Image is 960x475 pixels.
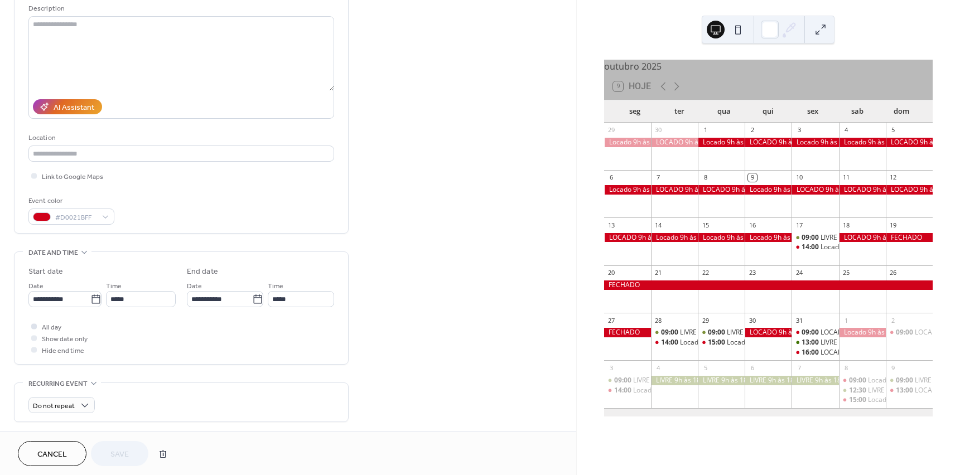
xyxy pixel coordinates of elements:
div: 2 [748,126,756,134]
div: Locado 14h às 18h [821,243,879,252]
span: 09:00 [849,376,868,385]
div: Locado 14h às 18h [604,386,651,395]
div: LOCADO 9h às 18h [839,233,886,243]
div: Locado 14h às 18h [792,243,838,252]
div: Locado 15h às 17h [868,395,926,405]
div: Locado 15h às 17h [839,395,886,405]
div: LOCADO 9h às 18h [651,185,698,195]
span: Hide end time [42,345,84,357]
span: 09:00 [661,328,680,337]
div: LIVRE 13h às 15h [792,338,838,347]
span: 15:00 [849,395,868,405]
span: 09:00 [614,376,633,385]
div: 28 [654,316,663,324]
div: qui [746,100,790,123]
div: 6 [748,363,756,372]
div: Locado 9h às 18h [698,233,745,243]
div: Locado 9h às 12h [868,376,922,385]
div: LOCADO 9h às 18h [886,138,933,147]
div: Locado 9h às 12h [839,376,886,385]
div: LOCADO 9h às 18h [886,185,933,195]
div: 9 [748,173,756,182]
button: Cancel [18,441,86,466]
div: 24 [795,269,803,277]
div: 4 [654,363,663,372]
div: 12 [889,173,898,182]
div: FECHADO [886,233,933,243]
div: 25 [842,269,851,277]
div: sab [835,100,880,123]
div: 3 [795,126,803,134]
span: 13:00 [802,338,821,347]
span: 14:00 [661,338,680,347]
div: LOCADO 9h às 18h [839,185,886,195]
div: Locado 9h às 18h [698,138,745,147]
div: qua [702,100,746,123]
div: LOCADO 9h às 11h [886,328,933,337]
div: 27 [607,316,616,324]
div: seg [613,100,658,123]
div: LIVRE 9h às 13h [792,233,838,243]
div: FECHADO [604,280,933,290]
div: LOCADO 9h às 18h [745,328,792,337]
div: 19 [889,221,898,229]
div: 2 [889,316,898,324]
div: 4 [842,126,851,134]
div: Locado 9h às 18h [604,138,651,147]
div: 30 [654,126,663,134]
div: LOCADO 9h às 18h [698,185,745,195]
div: Locado 9h às 18h [745,233,792,243]
div: LIVRE 9h às 13h [821,233,869,243]
div: LIVRE 9h às 18h [792,376,838,385]
div: LOCADO 16h às 18h [792,348,838,357]
span: Date and time [28,247,78,259]
div: End date [187,266,218,278]
div: 21 [654,269,663,277]
span: 09:00 [802,233,821,243]
div: Locado 9h às 18h [839,138,886,147]
div: Locado 9h às 18h [651,233,698,243]
span: Show date only [42,333,88,345]
div: 17 [795,221,803,229]
div: FECHADO [604,328,651,337]
div: Description [28,3,332,14]
div: LOCADO 9h às 12h [821,328,880,337]
div: Locado 14h às 18h [680,338,738,347]
div: LIVRE 13h às 15h [821,338,873,347]
div: LOCADO 9h às 18h [604,233,651,243]
div: outubro 2025 [604,60,933,73]
div: 8 [842,363,851,372]
div: LIVRE 12h30 às 14h30 [839,386,886,395]
div: 16 [748,221,756,229]
div: LIVRE 9h às 12h [886,376,933,385]
div: 29 [607,126,616,134]
div: 6 [607,173,616,182]
span: Do not repeat [33,400,75,413]
div: Location [28,132,332,144]
span: 15:00 [708,338,727,347]
div: sex [790,100,835,123]
div: 8 [701,173,710,182]
div: 13 [607,221,616,229]
div: LIVRE 9h às 13h [604,376,651,385]
span: 09:00 [802,328,821,337]
span: 09:00 [708,328,727,337]
div: 10 [795,173,803,182]
div: Locado 15h às 17h [727,338,785,347]
div: LIVRE 9h às 18h [698,376,745,385]
div: 18 [842,221,851,229]
div: 14 [654,221,663,229]
span: 14:00 [614,386,633,395]
div: Locado 9h às 18h [745,185,792,195]
div: 20 [607,269,616,277]
span: Time [106,280,122,292]
span: 16:00 [802,348,821,357]
div: AI Assistant [54,102,94,114]
div: Locado 9h às 18h [792,138,838,147]
div: Locado 15h às 17h [698,338,745,347]
span: 14:00 [802,243,821,252]
span: Cancel [37,449,67,461]
div: LIVRE 9h às 18h [651,376,698,385]
span: #D0021BFF [55,212,97,224]
div: LOCADO 9h às 12h [792,328,838,337]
